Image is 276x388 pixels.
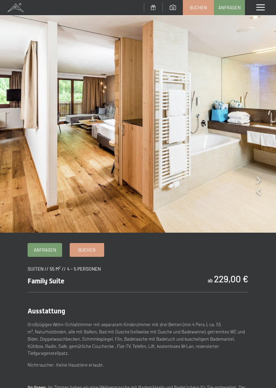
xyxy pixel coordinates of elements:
[183,0,214,15] a: Buchen
[208,278,213,283] span: ab
[218,4,241,11] span: Anfragen
[28,266,101,272] span: Suiten // 55 m² // 4 - 5 Personen
[28,243,62,256] a: Anfragen
[28,277,65,285] span: Family Suite
[190,4,207,11] span: Buchen
[34,247,56,253] span: Anfragen
[28,307,65,315] span: Ausstattung
[214,0,245,15] a: Anfragen
[214,273,248,284] b: 229,00 €
[28,321,248,357] p: Großzügiges Wohn-Schlafzimmer mit separatem Kinderzimmer mit drei Betten (min 4 Pers.), ca. 55 m²...
[70,243,104,256] a: Buchen
[78,247,96,253] span: Buchen
[28,361,248,369] p: Nichtraucher. Keine Haustiere erlaubt.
